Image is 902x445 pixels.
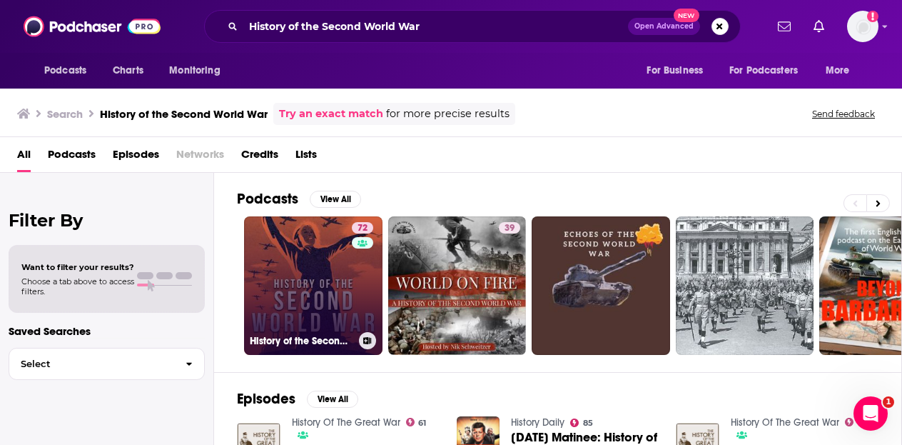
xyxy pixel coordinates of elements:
button: Show profile menu [847,11,878,42]
img: User Profile [847,11,878,42]
a: Credits [241,143,278,172]
span: For Podcasters [729,61,798,81]
a: 72 [352,222,373,234]
a: 72History of the Second World War [244,216,382,355]
span: Networks [176,143,224,172]
span: Select [9,359,174,369]
a: 39 [388,216,527,355]
a: 61 [845,418,866,426]
button: Open AdvancedNew [628,18,700,35]
span: 72 [358,221,368,236]
input: Search podcasts, credits, & more... [243,15,628,38]
span: 61 [418,420,426,426]
span: Choose a tab above to access filters. [21,276,134,296]
span: for more precise results [386,106,510,122]
a: 85 [570,419,593,427]
a: Episodes [113,143,159,172]
svg: Add a profile image [867,11,878,22]
h3: History of the Second World War [250,335,353,347]
button: open menu [637,57,721,84]
iframe: Intercom live chat [853,396,888,431]
button: Send feedback [808,108,879,120]
span: Monitoring [169,61,220,81]
a: Try an exact match [279,106,383,122]
a: History Of The Great War [292,416,400,429]
button: open menu [720,57,819,84]
span: 85 [583,420,593,426]
a: History Daily [511,416,564,429]
span: Logged in as aboyle [847,11,878,42]
a: EpisodesView All [237,390,358,408]
a: Lists [295,143,317,172]
span: Charts [113,61,143,81]
button: View All [310,191,361,208]
span: Open Advanced [634,23,694,30]
a: Podcasts [48,143,96,172]
span: Podcasts [44,61,86,81]
h3: History of the Second World War [100,107,268,121]
button: View All [307,391,358,408]
button: open menu [816,57,868,84]
span: 1 [883,396,894,408]
a: Show notifications dropdown [808,14,830,39]
a: PodcastsView All [237,190,361,208]
button: open menu [159,57,238,84]
button: Select [9,348,205,380]
span: 39 [505,221,515,236]
span: New [674,9,699,22]
img: Podchaser - Follow, Share and Rate Podcasts [24,13,161,40]
div: Search podcasts, credits, & more... [204,10,741,43]
h2: Episodes [237,390,295,408]
span: More [826,61,850,81]
a: Charts [103,57,152,84]
h2: Filter By [9,210,205,231]
span: For Business [647,61,703,81]
a: All [17,143,31,172]
button: open menu [34,57,105,84]
a: History Of The Great War [731,416,839,429]
p: Saved Searches [9,324,205,338]
span: Want to filter your results? [21,262,134,272]
a: 39 [499,222,520,234]
a: Show notifications dropdown [772,14,796,39]
a: 61 [406,418,427,426]
h3: Search [47,107,83,121]
h2: Podcasts [237,190,298,208]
